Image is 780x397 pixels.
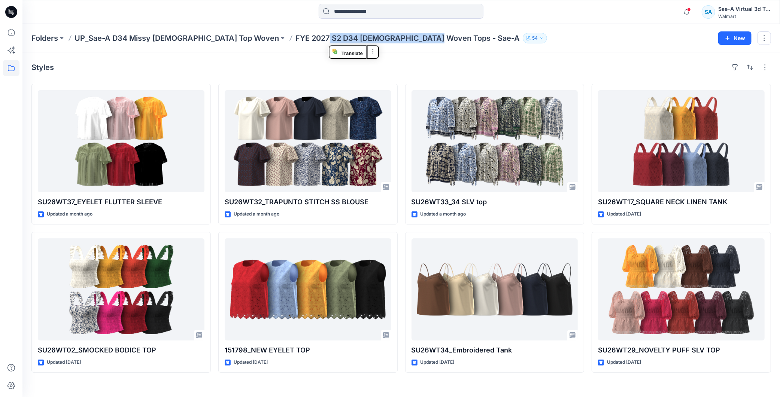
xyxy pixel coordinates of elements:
[532,34,538,42] p: 54
[225,197,391,207] p: SU26WT32_TRAPUNTO STITCH SS BLOUSE
[38,238,204,340] a: SU26WT02_SMOCKED BODICE TOP
[607,358,641,366] p: Updated [DATE]
[718,31,752,45] button: New
[234,210,279,218] p: Updated a month ago
[598,197,765,207] p: SU26WT17_SQUARE NECK LINEN TANK
[225,90,391,192] a: SU26WT32_TRAPUNTO STITCH SS BLOUSE
[421,210,466,218] p: Updated a month ago
[38,90,204,192] a: SU26WT37_EYELET FLUTTER SLEEVE
[75,33,279,43] a: UP_Sae-A D34 Missy [DEMOGRAPHIC_DATA] Top Woven
[598,90,765,192] a: SU26WT17_SQUARE NECK LINEN TANK
[295,33,520,43] p: FYE 2027 S2 D34 [DEMOGRAPHIC_DATA] Woven Tops - Sae-A
[225,238,391,340] a: 151798_NEW EYELET TOP
[598,345,765,355] p: SU26WT29_NOVELTY PUFF SLV TOP
[225,345,391,355] p: 151798_NEW EYELET TOP
[523,33,547,43] button: 54
[412,238,578,340] a: SU26WT34_Embroidered Tank
[607,210,641,218] p: Updated [DATE]
[412,197,578,207] p: SU26WT33_34 SLV top
[718,13,771,19] div: Walmart
[412,90,578,192] a: SU26WT33_34 SLV top
[234,358,268,366] p: Updated [DATE]
[598,238,765,340] a: SU26WT29_NOVELTY PUFF SLV TOP
[47,358,81,366] p: Updated [DATE]
[38,345,204,355] p: SU26WT02_SMOCKED BODICE TOP
[718,4,771,13] div: Sae-A Virtual 3d Team
[421,358,455,366] p: Updated [DATE]
[31,63,54,72] h4: Styles
[702,5,715,19] div: SA
[412,345,578,355] p: SU26WT34_Embroidered Tank
[31,33,58,43] a: Folders
[38,197,204,207] p: SU26WT37_EYELET FLUTTER SLEEVE
[47,210,92,218] p: Updated a month ago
